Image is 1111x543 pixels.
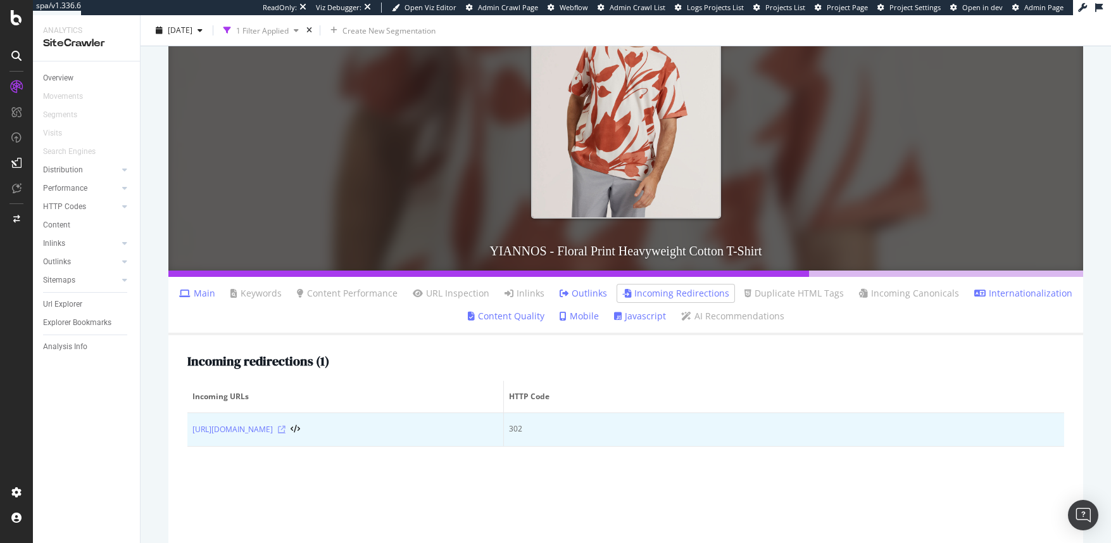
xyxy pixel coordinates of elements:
[168,25,192,35] span: 2025 Jul. 19th
[192,391,495,402] span: Incoming URLs
[1068,500,1098,530] div: Open Intercom Messenger
[43,127,62,140] div: Visits
[765,3,805,12] span: Projects List
[43,90,83,103] div: Movements
[230,287,282,300] a: Keywords
[43,127,75,140] a: Visits
[877,3,941,13] a: Project Settings
[43,298,131,311] a: Url Explorer
[43,274,75,287] div: Sitemaps
[236,25,289,35] div: 1 Filter Applied
[43,25,130,36] div: Analytics
[548,3,588,13] a: Webflow
[297,287,398,300] a: Content Performance
[316,3,361,13] div: Viz Debugger:
[560,287,607,300] a: Outlinks
[413,287,489,300] a: URL Inspection
[43,316,131,329] a: Explorer Bookmarks
[263,3,297,13] div: ReadOnly:
[278,426,286,433] a: Visit Online Page
[610,3,665,12] span: Admin Crawl List
[168,231,1083,271] h3: YIANNOS - Floral Print Heavyweight Cotton T-Shirt
[598,3,665,13] a: Admin Crawl List
[504,413,1064,447] td: 302
[43,182,87,195] div: Performance
[43,72,131,85] a: Overview
[505,287,544,300] a: Inlinks
[1012,3,1064,13] a: Admin Page
[560,310,599,323] a: Mobile
[43,145,108,158] a: Search Engines
[753,3,805,13] a: Projects List
[43,340,87,354] div: Analysis Info
[218,20,304,41] button: 1 Filter Applied
[43,182,118,195] a: Performance
[889,3,941,12] span: Project Settings
[622,287,729,300] a: Incoming Redirections
[950,3,1003,13] a: Open in dev
[468,310,544,323] a: Content Quality
[43,219,70,232] div: Content
[859,287,959,300] a: Incoming Canonicals
[392,3,456,13] a: Open Viz Editor
[43,163,83,177] div: Distribution
[974,287,1072,300] a: Internationalization
[560,3,588,12] span: Webflow
[43,255,118,269] a: Outlinks
[43,219,131,232] a: Content
[681,310,784,323] a: AI Recommendations
[43,340,131,354] a: Analysis Info
[43,237,118,250] a: Inlinks
[675,3,744,13] a: Logs Projects List
[744,287,844,300] a: Duplicate HTML Tags
[614,310,666,323] a: Javascript
[1024,3,1064,12] span: Admin Page
[687,3,744,12] span: Logs Projects List
[192,423,273,436] a: [URL][DOMAIN_NAME]
[43,72,73,85] div: Overview
[43,108,90,122] a: Segments
[43,298,82,311] div: Url Explorer
[815,3,868,13] a: Project Page
[291,425,300,434] button: View HTML Source
[509,391,1056,402] span: HTTP Code
[43,163,118,177] a: Distribution
[43,316,111,329] div: Explorer Bookmarks
[43,108,77,122] div: Segments
[43,255,71,269] div: Outlinks
[43,200,118,214] a: HTTP Codes
[827,3,868,12] span: Project Page
[962,3,1003,12] span: Open in dev
[342,25,436,36] span: Create New Segmentation
[478,3,538,12] span: Admin Crawl Page
[179,287,215,300] a: Main
[43,274,118,287] a: Sitemaps
[151,20,208,41] button: [DATE]
[43,200,86,214] div: HTTP Codes
[43,36,130,51] div: SiteCrawler
[325,20,441,41] button: Create New Segmentation
[43,90,96,103] a: Movements
[43,145,96,158] div: Search Engines
[466,3,538,13] a: Admin Crawl Page
[304,24,315,37] div: times
[187,354,329,368] h2: Incoming redirections ( 1 )
[43,237,65,250] div: Inlinks
[405,3,456,12] span: Open Viz Editor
